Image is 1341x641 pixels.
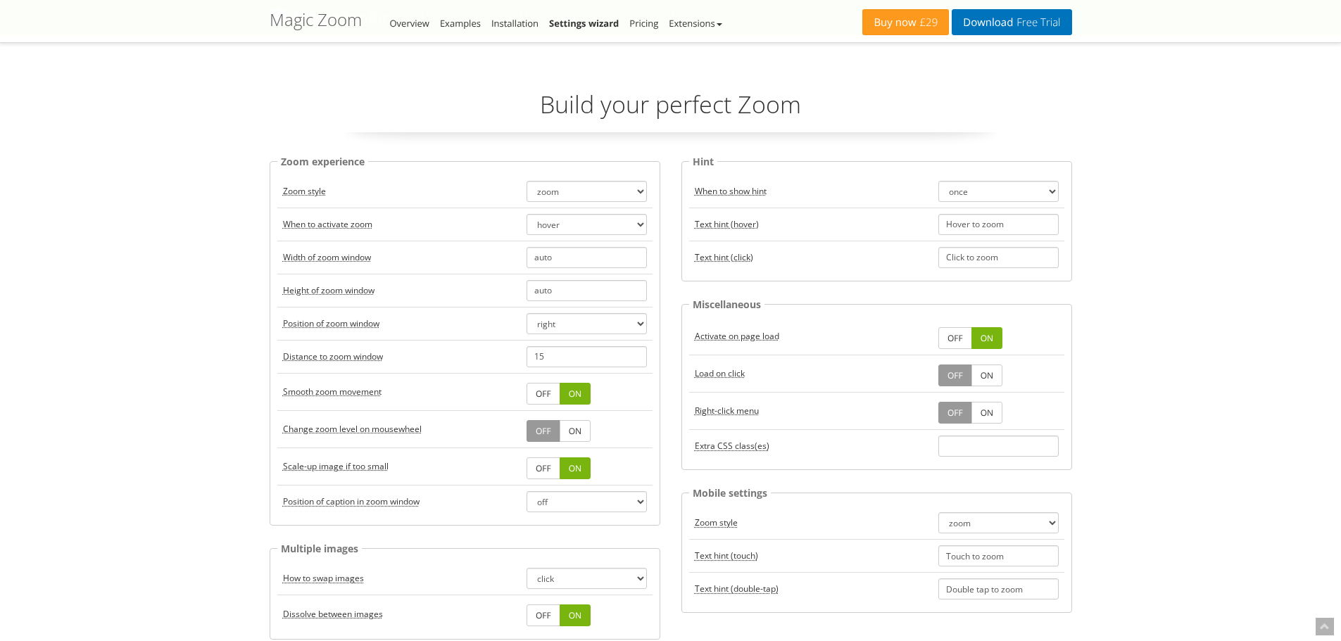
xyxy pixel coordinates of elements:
[277,153,368,170] legend: Zoom experience
[1013,17,1060,28] span: Free Trial
[695,185,767,197] acronym: hint, default: once
[283,185,326,197] acronym: zoomMode, default: zoom
[669,17,722,30] a: Extensions
[689,296,764,312] legend: Miscellaneous
[560,604,591,626] a: ON
[560,420,591,442] a: ON
[938,364,972,386] a: OFF
[862,9,949,35] a: Buy now£29
[283,251,371,263] acronym: zoomWidth, default: auto
[695,251,753,263] acronym: textClickZoomHint, default: Click to zoom
[527,604,560,626] a: OFF
[560,383,591,405] a: ON
[695,218,759,230] acronym: textHoverZoomHint, default: Hover to zoom
[283,284,374,296] acronym: zoomHeight, default: auto
[283,495,420,507] acronym: zoomCaption, default: off
[695,405,759,417] acronym: rightClick, default: false
[938,327,972,349] a: OFF
[971,364,1002,386] a: ON
[689,485,771,501] legend: Mobile settings
[277,540,362,557] legend: Multiple images
[971,402,1002,424] a: ON
[491,17,539,30] a: Installation
[270,11,362,29] h1: Magic Zoom
[917,17,938,28] span: £29
[695,583,779,595] acronym: textClickZoomHint, default: Double tap to zoom
[695,367,745,379] acronym: lazyZoom, default: false
[695,550,758,561] acronym: textHoverZoomHint, default: Touch to zoom
[270,88,1072,132] p: Build your perfect Zoom
[971,327,1002,349] a: ON
[283,350,383,362] acronym: zoomDistance, default: 15
[952,9,1071,35] a: DownloadFree Trial
[527,383,560,405] a: OFF
[283,423,422,435] acronym: variableZoom, default: false
[527,420,560,442] a: OFF
[938,402,972,424] a: OFF
[527,457,560,479] a: OFF
[629,17,658,30] a: Pricing
[283,460,389,472] acronym: upscale, default: true
[695,440,769,452] acronym: cssClass
[695,330,779,342] acronym: autostart, default: true
[560,457,591,479] a: ON
[283,386,382,398] acronym: smoothing, default: true
[440,17,481,30] a: Examples
[695,516,738,528] acronym: zoomMode, default: zoom
[283,608,383,620] acronym: transitionEffect, default: true
[689,153,717,170] legend: Hint
[549,17,619,30] a: Settings wizard
[283,218,372,230] acronym: zoomOn, default: hover
[283,572,364,584] acronym: selectorTrigger, default: click
[283,317,379,329] acronym: zoomPosition, default: right
[390,17,429,30] a: Overview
